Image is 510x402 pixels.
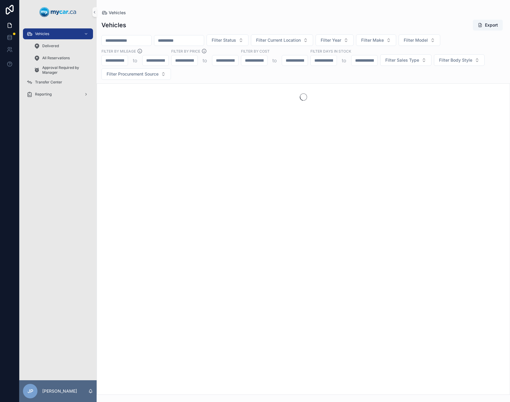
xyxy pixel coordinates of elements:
[101,10,126,16] a: Vehicles
[473,20,503,31] button: Export
[272,57,277,64] p: to
[35,92,52,97] span: Reporting
[171,48,200,54] label: FILTER BY PRICE
[101,68,171,80] button: Select Button
[23,28,93,39] a: Vehicles
[241,48,270,54] label: FILTER BY COST
[316,34,354,46] button: Select Button
[404,37,428,43] span: Filter Model
[251,34,313,46] button: Select Button
[434,54,485,66] button: Select Button
[385,57,419,63] span: Filter Sales Type
[356,34,396,46] button: Select Button
[42,44,59,48] span: Delivered
[342,57,346,64] p: to
[27,387,33,395] span: JP
[109,10,126,16] span: Vehicles
[30,53,93,63] a: All Reservations
[101,21,126,29] h1: Vehicles
[23,89,93,100] a: Reporting
[30,65,93,76] a: Approval Required by Manager
[212,37,236,43] span: Filter Status
[42,65,87,75] span: Approval Required by Manager
[19,24,97,108] div: scrollable content
[256,37,301,43] span: Filter Current Location
[107,71,159,77] span: Filter Procurement Source
[321,37,341,43] span: Filter Year
[207,34,249,46] button: Select Button
[380,54,431,66] button: Select Button
[310,48,351,54] label: Filter Days In Stock
[399,34,440,46] button: Select Button
[30,41,93,51] a: Delivered
[42,56,70,60] span: All Reservations
[40,7,76,17] img: App logo
[133,57,137,64] p: to
[439,57,472,63] span: Filter Body Style
[203,57,207,64] p: to
[35,80,62,85] span: Transfer Center
[42,388,77,394] p: [PERSON_NAME]
[101,48,136,54] label: Filter By Mileage
[23,77,93,88] a: Transfer Center
[35,31,49,36] span: Vehicles
[361,37,384,43] span: Filter Make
